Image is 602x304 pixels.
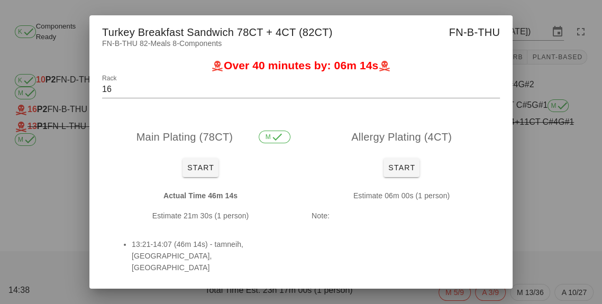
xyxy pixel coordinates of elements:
label: Rack [102,75,116,82]
p: Note: [312,210,491,222]
div: Main Plating (78CT) [102,120,299,154]
button: Start [384,158,419,177]
span: FN-B-THU [449,24,500,41]
span: Start [187,163,214,172]
div: Turkey Breakfast Sandwich 78CT + 4CT (82CT) [89,15,513,46]
div: FN-B-THU 82-Meals 8-Components [89,38,513,60]
span: M [266,131,284,143]
div: Allergy Plating (4CT) [303,120,500,154]
button: Start [183,158,218,177]
li: 13:21-14:07 (46m 14s) - tamneih, [GEOGRAPHIC_DATA], [GEOGRAPHIC_DATA] [132,238,282,273]
p: Estimate 21m 30s (1 person) [111,210,290,222]
p: Estimate 06m 00s (1 person) [312,190,491,201]
span: Start [388,163,415,172]
h2: Over 40 minutes by: 06m 14s [102,60,500,72]
p: Actual Time 46m 14s [111,190,290,201]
